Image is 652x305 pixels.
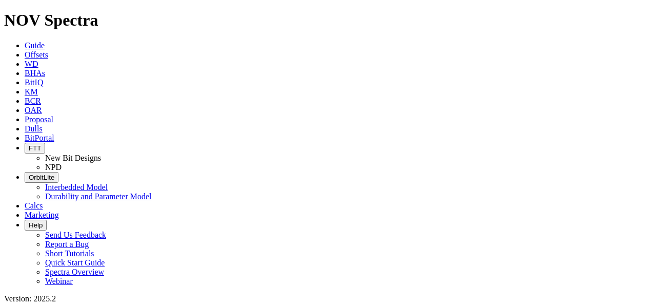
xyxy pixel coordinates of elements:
[45,231,106,239] a: Send Us Feedback
[25,115,53,124] a: Proposal
[25,87,38,96] a: KM
[45,240,89,249] a: Report a Bug
[29,221,43,229] span: Help
[25,220,47,231] button: Help
[25,143,45,154] button: FTT
[45,249,94,258] a: Short Tutorials
[25,134,54,142] a: BitPortal
[4,11,648,30] h1: NOV Spectra
[25,41,45,50] a: Guide
[25,50,48,59] a: Offsets
[25,60,38,68] a: WD
[25,78,43,87] a: BitIQ
[25,172,58,183] button: OrbitLite
[25,106,42,115] a: OAR
[25,69,45,78] a: BHAs
[45,277,73,285] a: Webinar
[29,144,41,152] span: FTT
[45,268,104,276] a: Spectra Overview
[45,154,101,162] a: New Bit Designs
[4,294,648,303] div: Version: 2025.2
[25,124,43,133] a: Dulls
[25,97,41,105] a: BCR
[45,192,152,201] a: Durability and Parameter Model
[25,211,59,219] a: Marketing
[45,163,62,171] a: NPD
[45,258,105,267] a: Quick Start Guide
[29,174,54,181] span: OrbitLite
[45,183,108,192] a: Interbedded Model
[25,201,43,210] a: Calcs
